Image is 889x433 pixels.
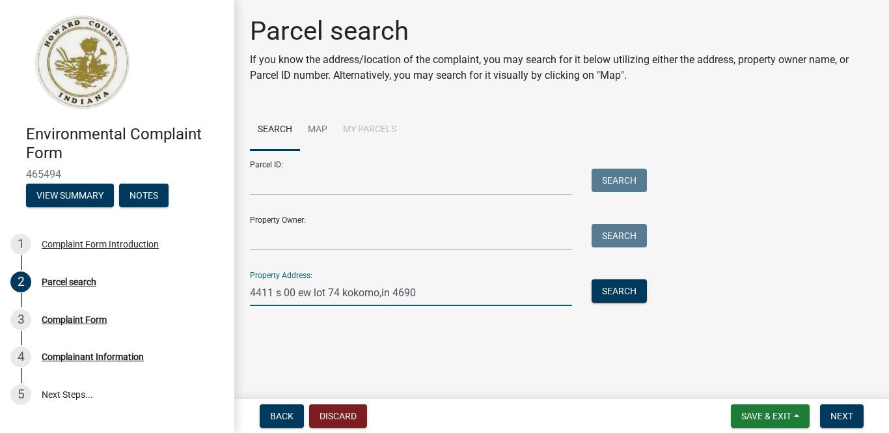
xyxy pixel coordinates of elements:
[42,240,159,249] div: Complaint Form Introduction
[42,277,96,286] div: Parcel search
[300,109,335,151] a: Map
[26,191,114,201] wm-modal-confirm: Summary
[26,125,224,163] h4: Environmental Complaint Form
[250,52,873,83] p: If you know the address/location of the complaint, you may search for it below utilizing either t...
[42,315,107,324] div: Complaint Form
[26,168,208,180] span: 465494
[250,16,873,47] h1: Parcel search
[42,352,144,361] div: Complainant Information
[10,309,31,330] div: 3
[270,411,294,421] span: Back
[10,272,31,292] div: 2
[592,224,647,247] button: Search
[26,14,137,111] img: Howard County, Indiana
[119,191,169,201] wm-modal-confirm: Notes
[731,404,810,428] button: Save & Exit
[250,109,300,151] a: Search
[592,279,647,303] button: Search
[26,184,114,207] button: View Summary
[119,184,169,207] button: Notes
[820,404,864,428] button: Next
[10,346,31,367] div: 4
[592,169,647,192] button: Search
[10,234,31,255] div: 1
[830,411,853,421] span: Next
[309,404,367,428] button: Discard
[741,411,791,421] span: Save & Exit
[10,384,31,405] div: 5
[260,404,304,428] button: Back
